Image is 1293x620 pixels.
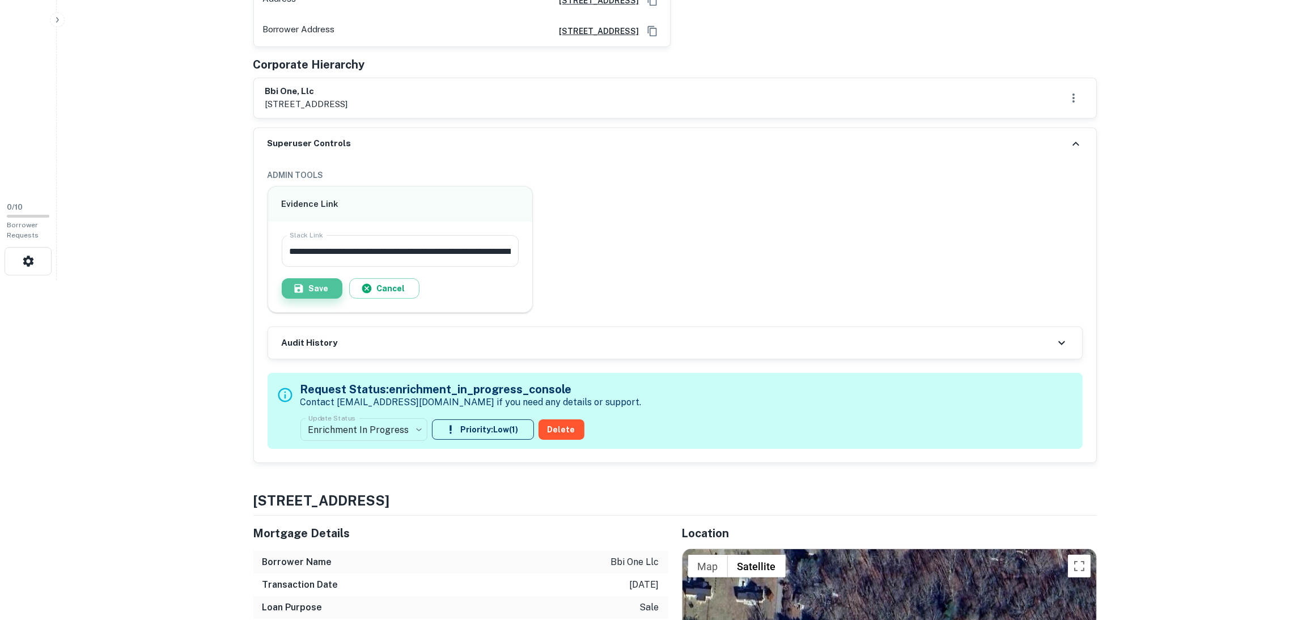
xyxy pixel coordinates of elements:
[265,97,348,111] p: [STREET_ADDRESS]
[262,578,338,592] h6: Transaction Date
[7,203,23,211] span: 0 / 10
[282,278,342,299] button: Save
[268,169,1083,181] h6: ADMIN TOOLS
[290,230,323,240] label: Slack Link
[640,601,659,614] p: sale
[262,601,323,614] h6: Loan Purpose
[630,578,659,592] p: [DATE]
[253,56,365,73] h5: Corporate Hierarchy
[308,413,355,423] label: Update Status
[349,278,419,299] button: Cancel
[7,221,39,239] span: Borrower Requests
[644,23,661,40] button: Copy Address
[682,525,1097,542] h5: Location
[1068,555,1091,577] button: Toggle fullscreen view
[253,525,668,542] h5: Mortgage Details
[282,198,519,211] h6: Evidence Link
[282,337,338,350] h6: Audit History
[300,396,642,409] p: Contact [EMAIL_ADDRESS][DOMAIN_NAME] if you need any details or support.
[265,85,348,98] h6: bbi one, llc
[688,555,728,577] button: Show street map
[263,23,335,40] p: Borrower Address
[728,555,786,577] button: Show satellite imagery
[550,25,639,37] a: [STREET_ADDRESS]
[262,555,332,569] h6: Borrower Name
[611,555,659,569] p: bbi one llc
[1236,529,1293,584] iframe: Chat Widget
[253,490,1097,511] h4: [STREET_ADDRESS]
[432,419,534,440] button: Priority:Low(1)
[268,137,351,150] h6: Superuser Controls
[300,381,642,398] h5: Request Status: enrichment_in_progress_console
[539,419,584,440] button: Delete
[300,414,427,445] div: Enrichment In Progress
